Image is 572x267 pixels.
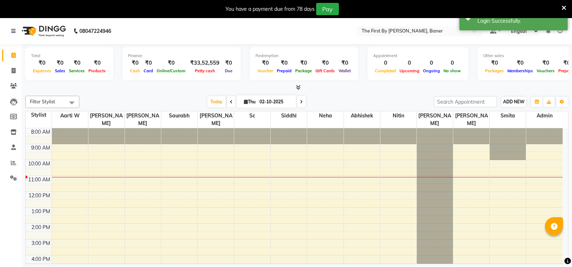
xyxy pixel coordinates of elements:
[27,192,52,199] div: 12:00 PM
[27,160,52,168] div: 10:00 AM
[293,59,314,67] div: ₹0
[501,97,526,107] button: ADD NEW
[128,68,142,73] span: Cash
[337,68,353,73] span: Wallet
[535,59,556,67] div: ₹0
[27,176,52,184] div: 11:00 AM
[506,59,535,67] div: ₹0
[316,3,339,15] button: Pay
[128,59,142,67] div: ₹0
[256,68,275,73] span: Voucher
[30,208,52,215] div: 1:00 PM
[442,59,463,67] div: 0
[142,59,155,67] div: ₹0
[398,68,421,73] span: Upcoming
[506,68,535,73] span: Memberships
[31,53,108,59] div: Total
[87,68,108,73] span: Products
[30,240,52,247] div: 3:00 PM
[503,99,524,104] span: ADD NEW
[18,21,68,41] img: logo
[87,59,108,67] div: ₹0
[314,59,337,67] div: ₹0
[373,59,398,67] div: 0
[483,68,506,73] span: Packages
[31,68,53,73] span: Expenses
[242,99,257,104] span: Thu
[79,21,111,41] b: 08047224946
[275,59,293,67] div: ₹0
[421,59,442,67] div: 0
[490,111,526,120] span: Smita
[373,68,398,73] span: Completed
[208,96,226,107] span: Today
[434,96,497,107] input: Search Appointment
[26,111,52,119] div: Stylist
[337,59,353,67] div: ₹0
[442,68,463,73] span: No show
[222,59,235,67] div: ₹0
[88,111,125,128] span: [PERSON_NAME]
[67,68,87,73] span: Services
[128,53,235,59] div: Finance
[526,111,563,120] span: Admin
[161,111,197,120] span: Saurabh
[271,111,307,120] span: Siddhi
[275,68,293,73] span: Prepaid
[234,111,270,120] span: Sc
[256,53,353,59] div: Redemption
[193,68,217,73] span: Petty cash
[307,111,343,120] span: Neha
[142,68,155,73] span: Card
[30,144,52,152] div: 9:00 AM
[187,59,222,67] div: ₹33,52,559
[344,111,380,120] span: Abhishek
[31,59,53,67] div: ₹0
[483,59,506,67] div: ₹0
[30,224,52,231] div: 2:00 PM
[398,59,421,67] div: 0
[155,68,187,73] span: Online/Custom
[417,111,453,128] span: [PERSON_NAME]
[53,59,67,67] div: ₹0
[535,68,556,73] span: Vouchers
[53,68,67,73] span: Sales
[373,53,463,59] div: Appointment
[226,5,315,13] div: You have a payment due from 78 days
[223,68,234,73] span: Due
[453,111,489,128] span: [PERSON_NAME]
[421,68,442,73] span: Ongoing
[30,128,52,136] div: 8:00 AM
[30,99,55,104] span: Filter Stylist
[155,59,187,67] div: ₹0
[30,255,52,263] div: 4:00 PM
[67,59,87,67] div: ₹0
[198,111,234,128] span: [PERSON_NAME]
[380,111,416,120] span: Nitin
[125,111,161,128] span: [PERSON_NAME]
[477,17,562,25] div: Login Successfully.
[52,111,88,120] span: Aarti W
[256,59,275,67] div: ₹0
[293,68,314,73] span: Package
[257,96,293,107] input: 2025-10-02
[314,68,337,73] span: Gift Cards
